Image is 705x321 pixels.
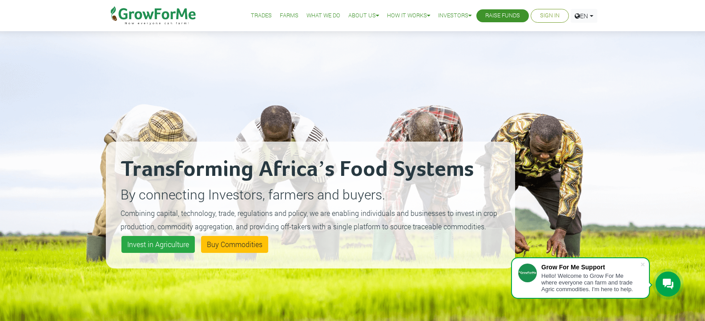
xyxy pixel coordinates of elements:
[541,272,640,293] div: Hello! Welcome to Grow For Me where everyone can farm and trade Agric commodities. I'm here to help.
[201,236,268,253] a: Buy Commodities
[121,156,500,183] h2: Transforming Africa’s Food Systems
[121,184,500,204] p: By connecting Investors, farmers and buyers.
[251,11,272,20] a: Trades
[541,264,640,271] div: Grow For Me Support
[306,11,340,20] a: What We Do
[387,11,430,20] a: How it Works
[121,208,497,231] small: Combining capital, technology, trade, regulations and policy, we are enabling individuals and bus...
[348,11,379,20] a: About Us
[540,11,560,20] a: Sign In
[571,9,597,23] a: EN
[280,11,298,20] a: Farms
[121,236,195,253] a: Invest in Agriculture
[485,11,520,20] a: Raise Funds
[438,11,471,20] a: Investors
